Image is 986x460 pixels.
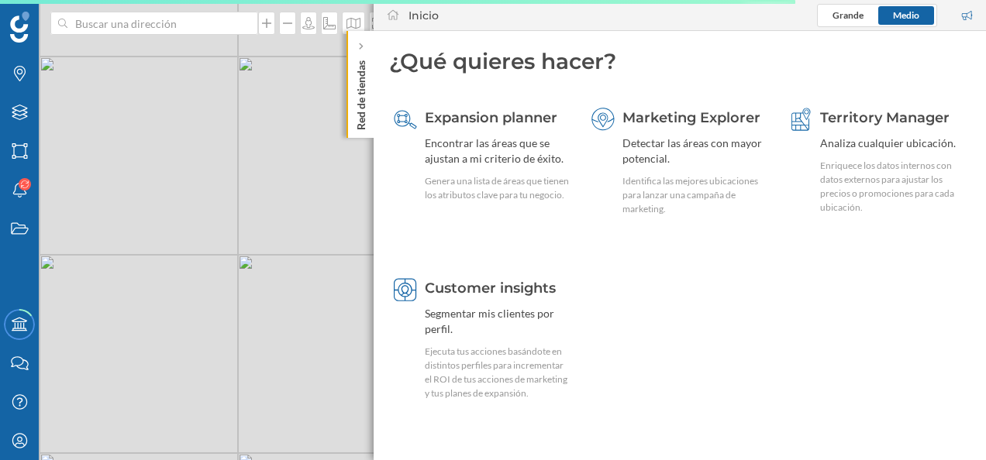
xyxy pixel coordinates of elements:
span: Expansion planner [425,109,557,126]
span: Grande [833,9,864,21]
div: Identifica las mejores ubicaciones para lanzar una campaña de marketing. [622,174,768,216]
div: Segmentar mis clientes por perfil. [425,306,571,337]
div: Encontrar las áreas que se ajustan a mi criterio de éxito. [425,136,571,166]
div: Enriquece los datos internos con datos externos para ajustar los precios o promociones para cada ... [820,159,966,215]
img: explorer.svg [591,108,615,131]
div: ¿Qué quieres hacer? [389,46,970,76]
img: search-areas.svg [394,108,417,131]
div: Analiza cualquier ubicación. [820,136,966,151]
img: Geoblink Logo [10,12,29,43]
div: Detectar las áreas con mayor potencial. [622,136,768,166]
span: Territory Manager [820,109,950,126]
img: customer-intelligence.svg [394,278,417,301]
span: Medio [893,9,919,21]
p: Red de tiendas [353,54,369,130]
span: Marketing Explorer [622,109,760,126]
span: Customer insights [425,280,556,297]
div: Ejecuta tus acciones basándote en distintos perfiles para incrementar el ROI de tus acciones de m... [425,345,571,400]
div: Inicio [409,8,439,23]
img: territory-manager.svg [789,108,812,131]
div: Genera una lista de áreas que tienen los atributos clave para tu negocio. [425,174,571,202]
